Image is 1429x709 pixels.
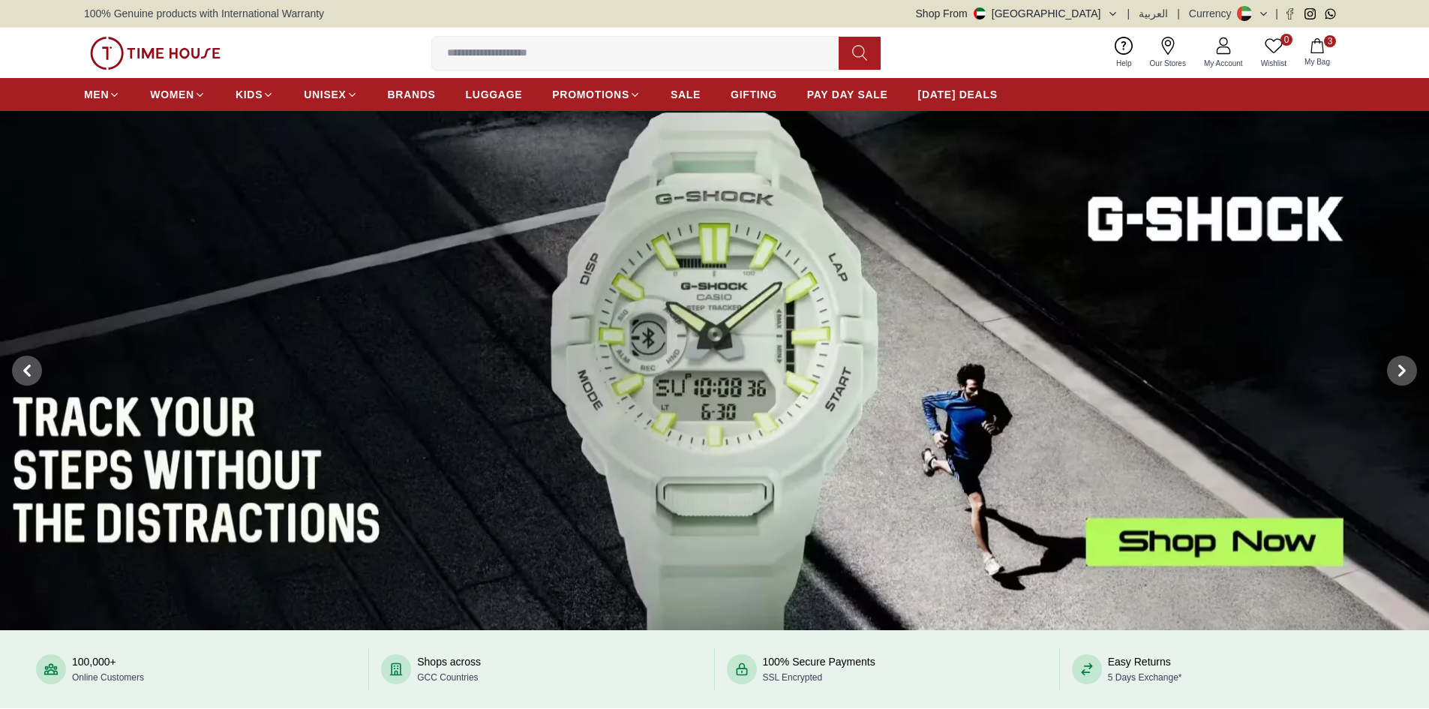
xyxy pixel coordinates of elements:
[1144,58,1192,69] span: Our Stores
[1141,34,1195,72] a: Our Stores
[84,6,324,21] span: 100% Genuine products with International Warranty
[150,87,194,102] span: WOMEN
[731,81,777,108] a: GIFTING
[1324,35,1336,47] span: 3
[1284,8,1295,20] a: Facebook
[1108,654,1182,684] div: Easy Returns
[72,672,144,683] span: Online Customers
[236,81,274,108] a: KIDS
[150,81,206,108] a: WOMEN
[1108,672,1182,683] span: 5 Days Exchange*
[90,37,221,70] img: ...
[552,81,641,108] a: PROMOTIONS
[72,654,144,684] div: 100,000+
[1107,34,1141,72] a: Help
[671,81,701,108] a: SALE
[1198,58,1249,69] span: My Account
[916,6,1118,21] button: Shop From[GEOGRAPHIC_DATA]
[763,654,875,684] div: 100% Secure Payments
[671,87,701,102] span: SALE
[388,87,436,102] span: BRANDS
[974,8,986,20] img: United Arab Emirates
[552,87,629,102] span: PROMOTIONS
[1189,6,1238,21] div: Currency
[84,81,120,108] a: MEN
[1252,34,1295,72] a: 0Wishlist
[1127,6,1130,21] span: |
[763,672,823,683] span: SSL Encrypted
[807,81,888,108] a: PAY DAY SALE
[304,87,346,102] span: UNISEX
[1295,35,1339,71] button: 3My Bag
[1280,34,1292,46] span: 0
[731,87,777,102] span: GIFTING
[1110,58,1138,69] span: Help
[388,81,436,108] a: BRANDS
[1298,56,1336,68] span: My Bag
[1139,6,1168,21] button: العربية
[417,654,481,684] div: Shops across
[1304,8,1316,20] a: Instagram
[1275,6,1278,21] span: |
[466,87,523,102] span: LUGGAGE
[807,87,888,102] span: PAY DAY SALE
[466,81,523,108] a: LUGGAGE
[304,81,357,108] a: UNISEX
[236,87,263,102] span: KIDS
[417,672,478,683] span: GCC Countries
[1255,58,1292,69] span: Wishlist
[1325,8,1336,20] a: Whatsapp
[1177,6,1180,21] span: |
[918,87,998,102] span: [DATE] DEALS
[918,81,998,108] a: [DATE] DEALS
[84,87,109,102] span: MEN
